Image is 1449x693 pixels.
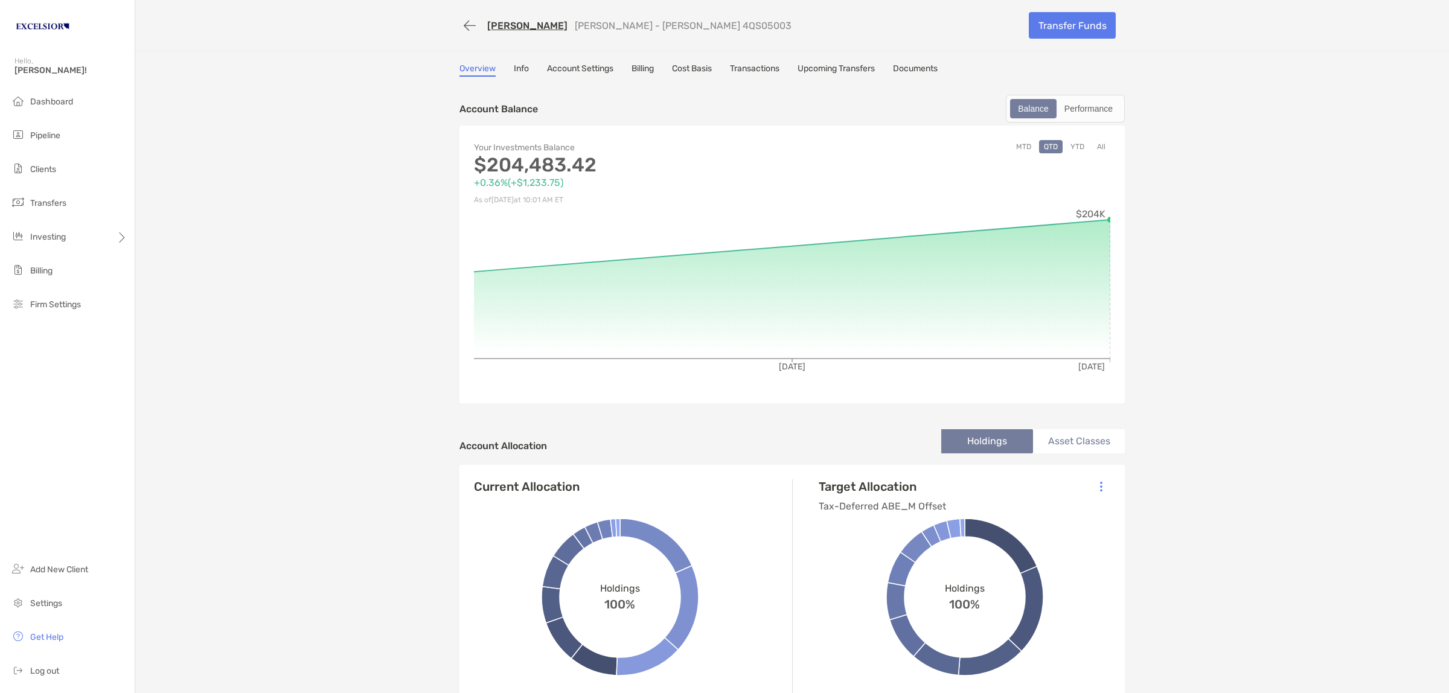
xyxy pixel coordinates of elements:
[1029,12,1116,39] a: Transfer Funds
[30,666,59,676] span: Log out
[11,161,25,176] img: clients icon
[632,63,654,77] a: Billing
[730,63,779,77] a: Transactions
[1100,481,1102,492] img: Icon List Menu
[1011,140,1036,153] button: MTD
[1006,95,1125,123] div: segmented control
[30,97,73,107] span: Dashboard
[30,232,66,242] span: Investing
[11,561,25,576] img: add_new_client icon
[1058,100,1119,117] div: Performance
[474,140,792,155] p: Your Investments Balance
[1078,362,1105,372] tspan: [DATE]
[819,479,946,494] h4: Target Allocation
[941,429,1033,453] li: Holdings
[30,299,81,310] span: Firm Settings
[11,94,25,108] img: dashboard icon
[600,583,640,594] span: Holdings
[819,499,946,514] p: Tax-Deferred ABE_M Offset
[474,158,792,173] p: $204,483.42
[14,65,127,75] span: [PERSON_NAME]!
[1011,100,1055,117] div: Balance
[30,266,53,276] span: Billing
[459,63,496,77] a: Overview
[474,175,792,190] p: +0.36% ( +$1,233.75 )
[459,101,538,117] p: Account Balance
[1033,429,1125,453] li: Asset Classes
[30,564,88,575] span: Add New Client
[459,440,547,452] h4: Account Allocation
[11,127,25,142] img: pipeline icon
[11,629,25,643] img: get-help icon
[11,263,25,277] img: billing icon
[487,20,568,31] a: [PERSON_NAME]
[30,598,62,608] span: Settings
[779,362,805,372] tspan: [DATE]
[11,229,25,243] img: investing icon
[11,195,25,209] img: transfers icon
[1092,140,1110,153] button: All
[1066,140,1089,153] button: YTD
[949,594,980,612] span: 100%
[672,63,712,77] a: Cost Basis
[11,296,25,311] img: firm-settings icon
[474,479,580,494] h4: Current Allocation
[30,632,63,642] span: Get Help
[30,130,60,141] span: Pipeline
[604,594,635,612] span: 100%
[575,20,792,31] p: [PERSON_NAME] - [PERSON_NAME] 4QS05003
[514,63,529,77] a: Info
[945,583,985,594] span: Holdings
[798,63,875,77] a: Upcoming Transfers
[14,5,71,48] img: Zoe Logo
[893,63,938,77] a: Documents
[11,595,25,610] img: settings icon
[1039,140,1063,153] button: QTD
[547,63,613,77] a: Account Settings
[30,198,66,208] span: Transfers
[30,164,56,174] span: Clients
[11,663,25,677] img: logout icon
[1076,208,1105,220] tspan: $204K
[474,193,792,208] p: As of [DATE] at 10:01 AM ET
